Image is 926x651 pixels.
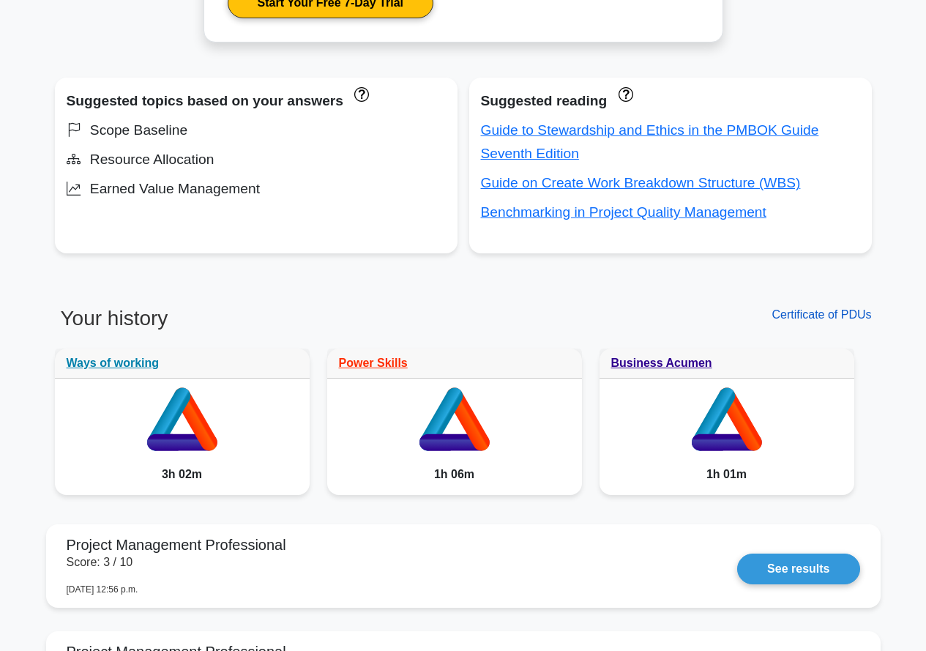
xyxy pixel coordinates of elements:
div: 1h 01m [600,454,854,495]
div: Earned Value Management [67,177,446,201]
a: Guide on Create Work Breakdown Structure (WBS) [481,175,801,190]
a: These topics have been answered less than 50% correct. Topics disapear when you answer questions ... [351,86,369,101]
a: Business Acumen [611,357,712,369]
a: Ways of working [67,357,160,369]
a: Guide to Stewardship and Ethics in the PMBOK Guide Seventh Edition [481,122,819,161]
div: Suggested reading [481,89,860,113]
a: These concepts have been answered less than 50% correct. The guides disapear when you answer ques... [614,86,632,101]
a: See results [737,554,859,584]
div: Resource Allocation [67,148,446,171]
div: Suggested topics based on your answers [67,89,446,113]
h3: Your history [55,306,455,343]
div: 1h 06m [327,454,582,495]
a: Certificate of PDUs [772,308,871,321]
a: Power Skills [339,357,408,369]
div: 3h 02m [55,454,310,495]
div: Scope Baseline [67,119,446,142]
a: Benchmarking in Project Quality Management [481,204,766,220]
